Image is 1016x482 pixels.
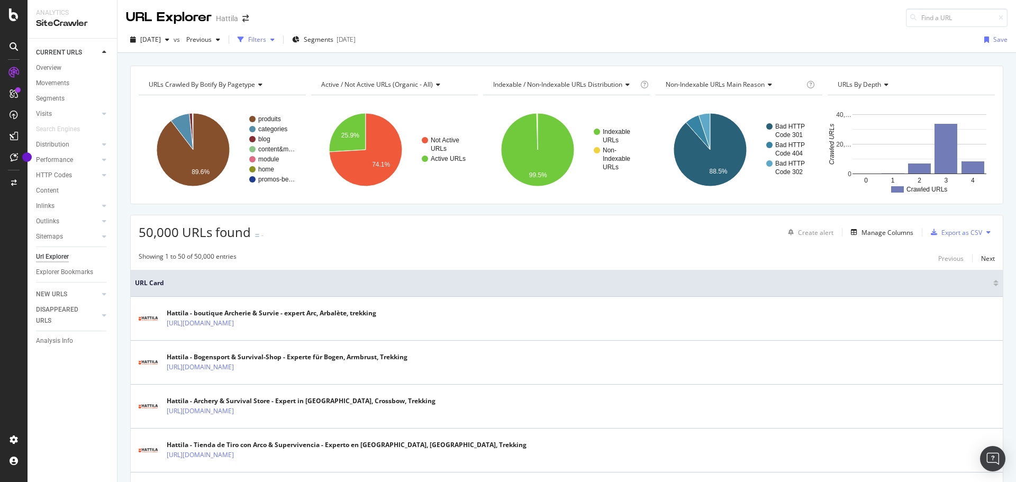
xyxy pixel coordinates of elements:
[971,177,975,184] text: 4
[603,137,619,144] text: URLs
[248,35,266,44] div: Filters
[941,228,982,237] div: Export as CSV
[981,252,995,265] button: Next
[36,170,99,181] a: HTTP Codes
[36,78,110,89] a: Movements
[36,108,52,120] div: Visits
[980,446,1005,471] div: Open Intercom Messenger
[174,35,182,44] span: vs
[36,216,99,227] a: Outlinks
[36,47,82,58] div: CURRENT URLS
[182,31,224,48] button: Previous
[22,152,32,162] div: Tooltip anchor
[36,8,108,17] div: Analytics
[664,76,805,93] h4: Non-Indexable URLs Main Reason
[126,8,212,26] div: URL Explorer
[775,160,805,167] text: Bad HTTP
[36,185,59,196] div: Content
[167,362,234,372] a: [URL][DOMAIN_NAME]
[431,145,447,152] text: URLs
[775,131,803,139] text: Code 301
[829,124,836,165] text: Crawled URLs
[945,177,948,184] text: 3
[167,318,234,329] a: [URL][DOMAIN_NAME]
[258,156,279,163] text: module
[139,104,304,196] svg: A chart.
[906,186,947,193] text: Crawled URLs
[36,201,55,212] div: Inlinks
[775,123,805,130] text: Bad HTTP
[36,267,93,278] div: Explorer Bookmarks
[36,201,99,212] a: Inlinks
[167,406,234,416] a: [URL][DOMAIN_NAME]
[775,150,803,157] text: Code 404
[167,450,234,460] a: [URL][DOMAIN_NAME]
[837,141,852,148] text: 20,…
[182,35,212,44] span: Previous
[242,15,249,22] div: arrow-right-arrow-left
[36,251,110,262] a: Url Explorer
[139,252,237,265] div: Showing 1 to 50 of 50,000 entries
[258,166,274,173] text: home
[36,124,90,135] a: Search Engines
[431,155,466,162] text: Active URLs
[258,176,295,183] text: promos-be…
[341,132,359,139] text: 25.9%
[149,80,255,89] span: URLs Crawled By Botify By pagetype
[848,170,852,178] text: 0
[135,356,161,369] img: main image
[36,154,99,166] a: Performance
[709,168,727,175] text: 88.5%
[233,31,279,48] button: Filters
[372,161,390,168] text: 74.1%
[167,396,436,406] div: Hattila - Archery & Survival Store - Expert in [GEOGRAPHIC_DATA], Crossbow, Trekking
[784,224,833,241] button: Create alert
[36,17,108,30] div: SiteCrawler
[258,135,270,143] text: blog
[36,216,59,227] div: Outlinks
[216,13,238,24] div: Hattila
[491,76,638,93] h4: Indexable / Non-Indexable URLs Distribution
[321,80,433,89] span: Active / Not Active URLs (organic - all)
[891,177,895,184] text: 1
[837,111,852,119] text: 40,…
[775,141,805,149] text: Bad HTTP
[135,278,991,288] span: URL Card
[255,234,259,237] img: Equal
[167,352,407,362] div: Hattila - Bogensport & Survival-Shop - Experte für Bogen, Armbrust, Trekking
[36,289,99,300] a: NEW URLS
[36,289,67,300] div: NEW URLS
[126,31,174,48] button: [DATE]
[603,163,619,171] text: URLs
[36,139,99,150] a: Distribution
[603,147,616,154] text: Non-
[36,170,72,181] div: HTTP Codes
[36,93,110,104] a: Segments
[861,228,913,237] div: Manage Columns
[311,104,477,196] svg: A chart.
[981,254,995,263] div: Next
[865,177,868,184] text: 0
[135,399,161,413] img: main image
[288,31,360,48] button: Segments[DATE]
[775,168,803,176] text: Code 302
[36,93,65,104] div: Segments
[304,35,333,44] span: Segments
[938,254,964,263] div: Previous
[938,252,964,265] button: Previous
[656,104,821,196] svg: A chart.
[135,443,161,457] img: main image
[603,155,630,162] text: Indexable
[838,80,881,89] span: URLs by Depth
[337,35,356,44] div: [DATE]
[167,440,527,450] div: Hattila - Tienda de Tiro con Arco & Supervivencia - Experto en [GEOGRAPHIC_DATA], [GEOGRAPHIC_DAT...
[258,125,287,133] text: categories
[36,154,73,166] div: Performance
[483,104,649,196] svg: A chart.
[36,62,110,74] a: Overview
[167,308,376,318] div: Hattila - boutique Archerie & Survie - expert Arc, Arbalète, trekking
[139,223,251,241] span: 50,000 URLs found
